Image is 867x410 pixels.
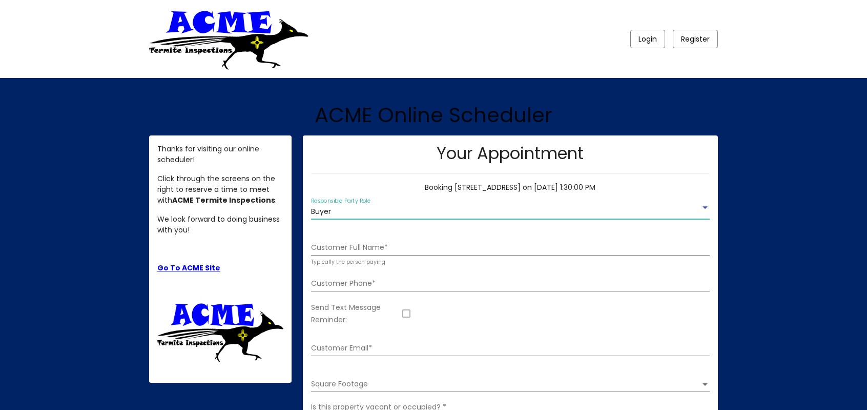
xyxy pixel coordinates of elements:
p: Click through the screens on the right to reserve a time to meet with . [157,173,283,206]
input: Customer Full Name [311,244,710,252]
img: ttu_4460907765809774511.png [157,301,283,362]
button: Login [630,30,665,48]
p: We look forward to doing business with you! [157,214,283,236]
h2: Your Appointment [437,144,584,163]
span: Login [638,34,657,44]
input: Customer Email [311,344,710,353]
span: Register [681,34,710,44]
p: Thanks for visiting our online scheduler! [157,144,283,165]
strong: ACME Termite Inspections [172,195,275,205]
h1: ACME Online Scheduler [149,103,718,127]
span: Buyer [311,206,331,217]
button: Register [673,30,718,48]
div: Booking [STREET_ADDRESS] on [DATE] 1:30:00 PM [311,182,710,193]
mat-hint: Typically the person paying [311,259,385,265]
mat-label: Send Text Message Reminder: [311,302,381,325]
mat-select: Responsible Party Role. Buyer selected [311,208,710,216]
span: Square Footage [311,380,700,388]
a: Go To ACME Site [157,263,220,273]
input: Customer Phone [311,280,710,288]
mat-select: Square Footage [311,380,710,388]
